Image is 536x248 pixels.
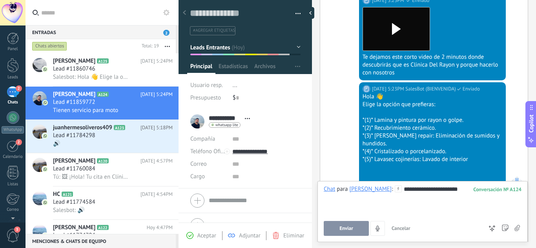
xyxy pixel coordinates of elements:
[140,57,173,65] span: [DATE] 5:24PM
[363,132,502,148] div: *(3)* [PERSON_NAME] repair: Eliminación de sumidos y hundidos.
[239,232,261,239] span: Adjuntar
[392,225,410,232] span: Cancelar
[26,186,179,219] a: avatariconHCA121[DATE] 4:54PMLead #11774584Salesbot: 🔊
[363,53,502,77] div: Te dejamos este corto video de 2 minutos donde descubrirás que es Clinica Del Rayon y porque hace...
[190,81,223,89] span: Usuario resp.
[139,42,159,50] div: Total: 19
[2,75,24,80] div: Leads
[97,92,108,97] span: A124
[190,160,207,168] span: Correo
[339,226,353,231] span: Enviar
[2,47,24,52] div: Panel
[53,157,95,165] span: [PERSON_NAME]
[190,148,231,155] span: Teléfono Oficina
[306,7,314,19] div: Ocultar
[53,73,129,81] span: Salesbot: Hola 👋 Elige la opción que prefieras: *(1)* Lamina y pintura por rayon o golpe. *(2)* R...
[140,157,173,165] span: [DATE] 4:57PM
[510,176,524,190] span: SalesBot
[219,63,248,74] span: Estadísticas
[337,185,348,193] span: para
[53,98,95,106] span: Lead #11859772
[16,139,22,145] span: 2
[233,81,237,89] span: ...
[53,132,95,139] span: Lead #11784298
[97,225,108,230] span: A122
[26,53,179,86] a: avataricon[PERSON_NAME]A125[DATE] 5:24PMLead #11860746Salesbot: Hola 👋 Elige la opción que prefie...
[363,116,502,124] div: *(1)* Lamina y pintura por rayon o golpe.
[53,65,95,73] span: Lead #11860746
[197,232,216,239] span: Aceptar
[363,101,502,109] div: Elige la opción que prefieras:
[283,232,304,239] span: Eliminar
[363,124,502,132] div: *(2)* Recubrimiento cerámico.
[26,234,176,248] div: Menciones & Chats de equipo
[363,93,502,101] div: Hola 👋
[324,221,369,236] button: Enviar
[372,85,405,93] div: [DATE] 5:23PM
[163,30,170,36] span: 2
[97,58,108,63] span: A125
[405,85,456,93] span: SalesBot (BIENVENIDA)
[42,67,48,72] img: icon
[42,200,48,205] img: icon
[233,92,301,104] div: $
[53,224,95,232] span: [PERSON_NAME]
[190,94,221,101] span: Presupuesto
[527,114,535,132] span: Copilot
[392,185,393,193] span: :
[16,85,22,92] span: 2
[190,63,212,74] span: Principal
[159,39,176,53] button: Más
[473,186,521,193] div: 124
[190,145,226,158] button: Teléfono Oficina
[42,233,48,239] img: icon
[215,123,238,127] span: whatsapp lite
[53,206,85,214] span: Salesbot: 🔊
[463,85,480,93] span: Enviado
[140,124,173,132] span: [DATE] 5:18PM
[190,174,205,179] span: Cargo
[190,170,226,183] div: Cargo
[42,167,48,172] img: icon
[53,232,95,239] span: Lead #11774784
[53,198,95,206] span: Lead #11774584
[53,57,95,65] span: [PERSON_NAME]
[2,154,24,159] div: Calendario
[2,207,24,212] div: Correo
[190,158,207,170] button: Correo
[114,125,125,130] span: A123
[14,226,20,233] span: 3
[26,153,179,186] a: avataricon[PERSON_NAME]A120[DATE] 4:57PMLead #11760084Tú: 🖼 ¡Hola! Tu cita en Clínica del Rayón h...
[97,158,108,163] span: A120
[2,126,24,134] div: WhatsApp
[349,185,392,192] div: Jhon Murcia
[53,107,118,114] span: Tienen servicio para moto
[26,87,179,119] a: avataricon[PERSON_NAME]A124[DATE] 5:24PMLead #11859772Tienen servicio para moto
[2,182,24,187] div: Listas
[62,192,73,197] span: A121
[53,140,60,147] span: 🔊
[140,91,173,98] span: [DATE] 5:24PM
[53,173,129,181] span: Tú: 🖼 ¡Hola! Tu cita en Clínica del Rayón ha sido confirmada, acá te envió toda la información : ...
[2,100,24,105] div: Chats
[26,25,176,39] div: Entradas
[190,133,226,145] div: Compañía
[363,148,502,156] div: *(4)* Cristalizado o porcelanizado.
[53,165,95,173] span: Lead #11760084
[53,91,95,98] span: [PERSON_NAME]
[190,92,227,104] div: Presupuesto
[363,156,502,163] div: *(5)* Lavasec cojinerías: Lavado de interior
[42,133,48,139] img: icon
[53,190,60,198] span: HC
[147,224,173,232] span: Hoy 4:47PM
[32,42,67,51] div: Chats abiertos
[140,190,173,198] span: [DATE] 4:54PM
[388,221,414,236] button: Cancelar
[190,79,227,92] div: Usuario resp.
[26,120,179,153] a: avatariconjuanhermesoliveros409A123[DATE] 5:18PMLead #11784298🔊
[42,100,48,105] img: icon
[254,63,275,74] span: Archivos
[53,124,112,132] span: juanhermesoliveros409
[193,28,235,33] span: #agregar etiquetas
